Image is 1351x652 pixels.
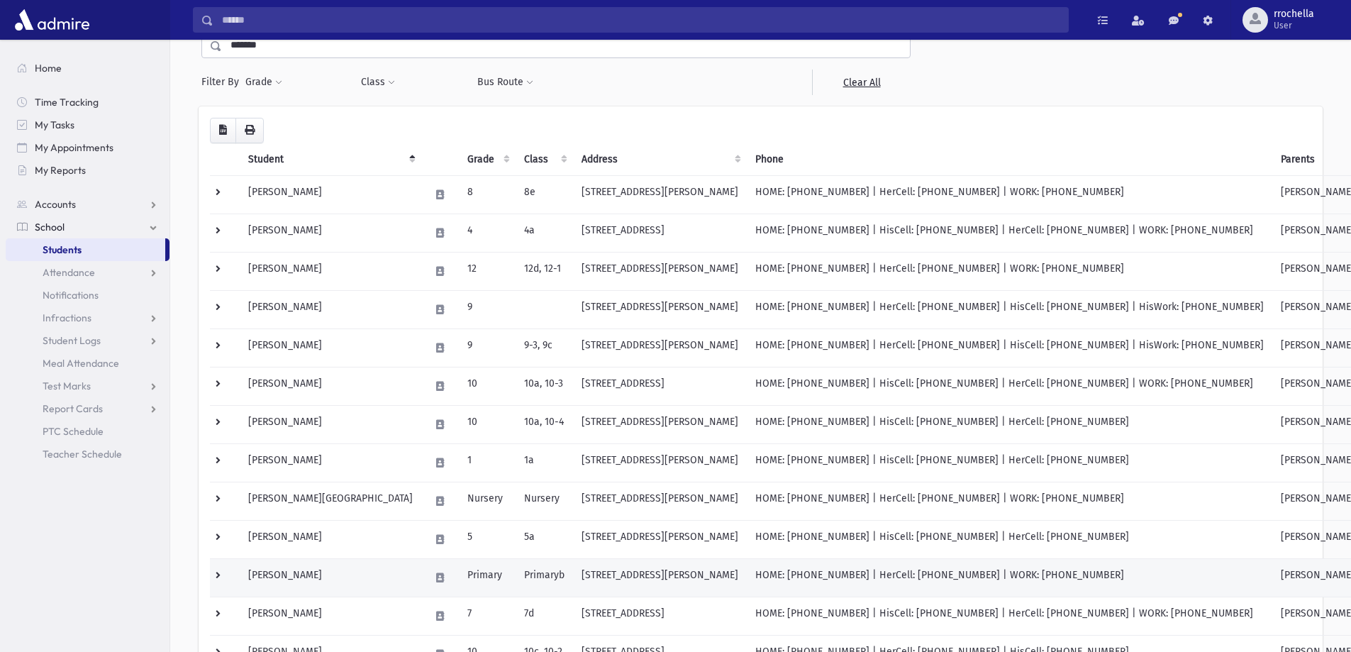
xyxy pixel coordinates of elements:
span: Students [43,243,82,256]
td: HOME: [PHONE_NUMBER] | HisCell: [PHONE_NUMBER] | HerCell: [PHONE_NUMBER] [747,405,1272,443]
span: My Appointments [35,141,113,154]
button: CSV [210,118,236,143]
a: Time Tracking [6,91,169,114]
td: 9 [459,290,516,328]
td: Primary [459,558,516,597]
button: Grade [245,70,283,95]
a: Accounts [6,193,169,216]
span: My Tasks [35,118,74,131]
a: Test Marks [6,375,169,397]
td: [STREET_ADDRESS][PERSON_NAME] [573,405,747,443]
td: [STREET_ADDRESS][PERSON_NAME] [573,520,747,558]
td: [PERSON_NAME] [240,443,421,482]
button: Class [360,70,396,95]
td: [PERSON_NAME] [240,328,421,367]
td: HOME: [PHONE_NUMBER] | HerCell: [PHONE_NUMBER] | WORK: [PHONE_NUMBER] [747,558,1272,597]
a: School [6,216,169,238]
span: Filter By [201,74,245,89]
a: Attendance [6,261,169,284]
td: [STREET_ADDRESS][PERSON_NAME] [573,290,747,328]
td: 9 [459,328,516,367]
td: [STREET_ADDRESS][PERSON_NAME] [573,443,747,482]
td: HOME: [PHONE_NUMBER] | HisCell: [PHONE_NUMBER] | HerCell: [PHONE_NUMBER] [747,443,1272,482]
th: Grade: activate to sort column ascending [459,143,516,176]
a: Meal Attendance [6,352,169,375]
span: User [1274,20,1314,31]
span: Teacher Schedule [43,448,122,460]
span: School [35,221,65,233]
a: Report Cards [6,397,169,420]
span: Accounts [35,198,76,211]
td: [STREET_ADDRESS][PERSON_NAME] [573,328,747,367]
td: 1 [459,443,516,482]
td: Nursery [459,482,516,520]
th: Class: activate to sort column ascending [516,143,573,176]
td: [PERSON_NAME] [240,175,421,214]
td: 5a [516,520,573,558]
td: [STREET_ADDRESS][PERSON_NAME] [573,252,747,290]
img: AdmirePro [11,6,93,34]
td: HOME: [PHONE_NUMBER] | HisCell: [PHONE_NUMBER] | HerCell: [PHONE_NUMBER] | WORK: [PHONE_NUMBER] [747,367,1272,405]
td: 4 [459,214,516,252]
a: My Tasks [6,114,169,136]
td: [STREET_ADDRESS] [573,367,747,405]
a: My Reports [6,159,169,182]
td: HOME: [PHONE_NUMBER] | HerCell: [PHONE_NUMBER] | HisCell: [PHONE_NUMBER] | HisWork: [PHONE_NUMBER] [747,328,1272,367]
span: Home [35,62,62,74]
a: Student Logs [6,329,169,352]
td: HOME: [PHONE_NUMBER] | HerCell: [PHONE_NUMBER] | HisCell: [PHONE_NUMBER] | HisWork: [PHONE_NUMBER] [747,290,1272,328]
td: HOME: [PHONE_NUMBER] | HerCell: [PHONE_NUMBER] | WORK: [PHONE_NUMBER] [747,175,1272,214]
td: [STREET_ADDRESS][PERSON_NAME] [573,558,747,597]
td: 10a, 10-4 [516,405,573,443]
td: [PERSON_NAME] [240,558,421,597]
a: Notifications [6,284,169,306]
span: My Reports [35,164,86,177]
span: Test Marks [43,380,91,392]
td: HOME: [PHONE_NUMBER] | HerCell: [PHONE_NUMBER] | WORK: [PHONE_NUMBER] [747,252,1272,290]
a: Clear All [812,70,911,95]
td: HOME: [PHONE_NUMBER] | HisCell: [PHONE_NUMBER] | HerCell: [PHONE_NUMBER] | WORK: [PHONE_NUMBER] [747,214,1272,252]
a: Infractions [6,306,169,329]
td: 1a [516,443,573,482]
th: Phone [747,143,1272,176]
td: [PERSON_NAME] [240,405,421,443]
input: Search [213,7,1068,33]
span: PTC Schedule [43,425,104,438]
td: 12 [459,252,516,290]
th: Student: activate to sort column descending [240,143,421,176]
td: HOME: [PHONE_NUMBER] | HerCell: [PHONE_NUMBER] | WORK: [PHONE_NUMBER] [747,482,1272,520]
td: [PERSON_NAME] [240,597,421,635]
td: Primaryb [516,558,573,597]
td: [PERSON_NAME] [240,520,421,558]
td: [STREET_ADDRESS] [573,214,747,252]
span: Time Tracking [35,96,99,109]
td: 8 [459,175,516,214]
th: Address: activate to sort column ascending [573,143,747,176]
button: Print [235,118,264,143]
td: [PERSON_NAME] [240,367,421,405]
span: rrochella [1274,9,1314,20]
td: 10a, 10-3 [516,367,573,405]
td: 9-3, 9c [516,328,573,367]
a: Home [6,57,169,79]
td: 4a [516,214,573,252]
td: [PERSON_NAME] [240,214,421,252]
td: [STREET_ADDRESS] [573,597,747,635]
td: 5 [459,520,516,558]
td: [STREET_ADDRESS][PERSON_NAME] [573,482,747,520]
td: HOME: [PHONE_NUMBER] | HisCell: [PHONE_NUMBER] | HerCell: [PHONE_NUMBER] | WORK: [PHONE_NUMBER] [747,597,1272,635]
span: Meal Attendance [43,357,119,370]
a: PTC Schedule [6,420,169,443]
td: 10 [459,405,516,443]
span: Attendance [43,266,95,279]
span: Student Logs [43,334,101,347]
td: 7 [459,597,516,635]
a: My Appointments [6,136,169,159]
td: 7d [516,597,573,635]
td: [PERSON_NAME] [240,252,421,290]
a: Students [6,238,165,261]
span: Report Cards [43,402,103,415]
td: HOME: [PHONE_NUMBER] | HisCell: [PHONE_NUMBER] | HerCell: [PHONE_NUMBER] [747,520,1272,558]
td: [PERSON_NAME][GEOGRAPHIC_DATA] [240,482,421,520]
span: Infractions [43,311,91,324]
